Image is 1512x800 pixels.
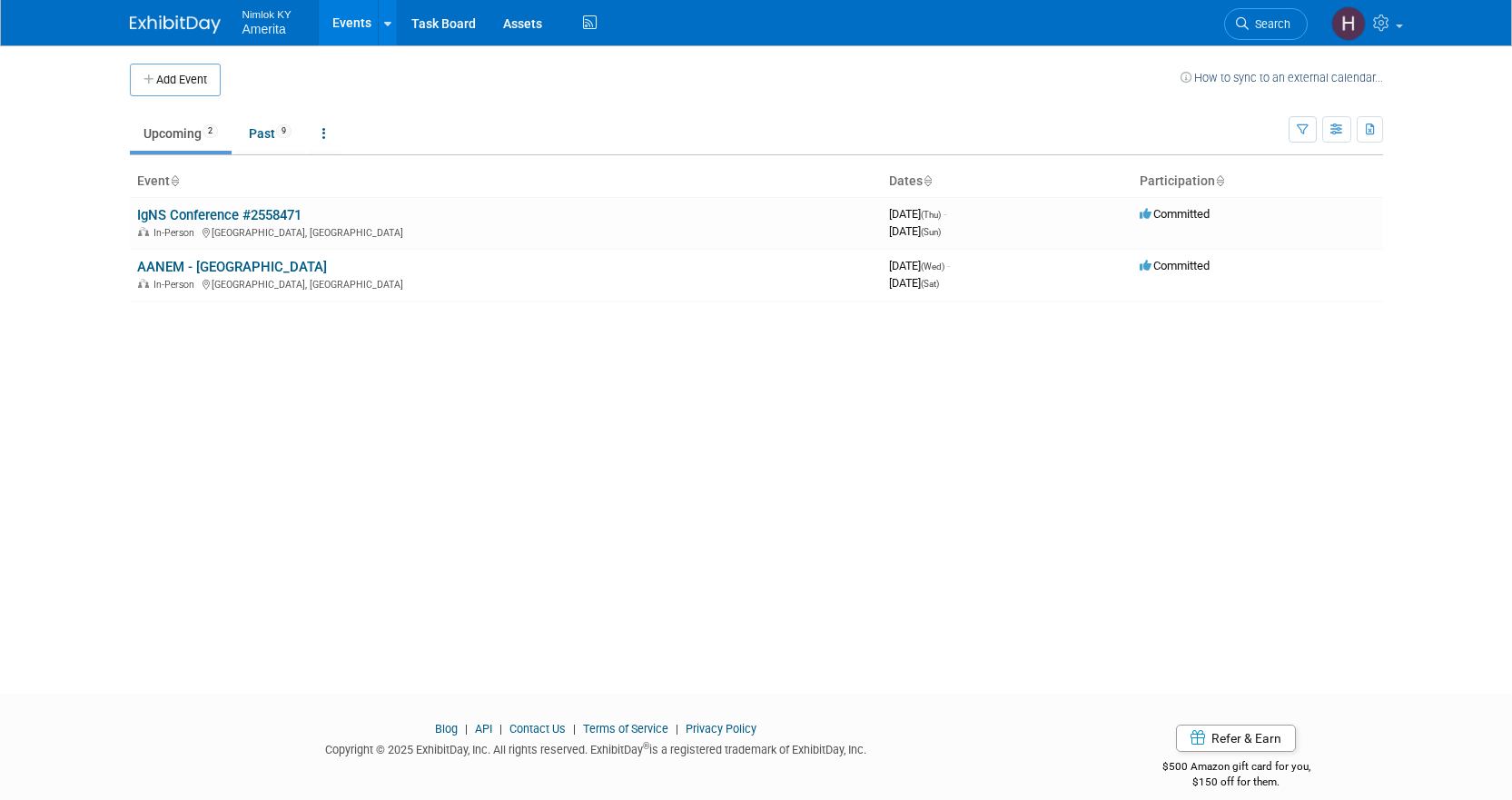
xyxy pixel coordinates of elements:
[153,227,200,239] span: In-Person
[235,116,305,151] a: Past9
[889,224,941,238] span: [DATE]
[889,207,946,221] span: [DATE]
[671,722,683,736] span: |
[643,741,649,751] sup: ®
[1224,8,1308,40] a: Search
[138,227,149,236] img: In-Person Event
[1140,207,1210,221] span: Committed
[923,173,932,188] a: Sort by Start Date
[921,279,939,289] span: (Sat)
[1249,17,1290,31] span: Search
[203,124,218,138] span: 2
[947,259,950,272] span: -
[130,64,221,96] button: Add Event
[1090,775,1383,790] div: $150 off for them.
[1132,166,1383,197] th: Participation
[889,276,939,290] span: [DATE]
[276,124,292,138] span: 9
[435,722,458,736] a: Blog
[242,22,286,36] span: Amerita
[170,173,179,188] a: Sort by Event Name
[921,227,941,237] span: (Sun)
[509,722,566,736] a: Contact Us
[153,279,200,291] span: In-Person
[1140,259,1210,272] span: Committed
[242,4,292,23] span: Nimlok KY
[1176,725,1296,752] a: Refer & Earn
[583,722,668,736] a: Terms of Service
[130,166,882,197] th: Event
[137,207,301,223] a: IgNS Conference #2558471
[1331,6,1366,41] img: Hannah Durbin
[460,722,472,736] span: |
[889,259,950,272] span: [DATE]
[137,224,875,239] div: [GEOGRAPHIC_DATA], [GEOGRAPHIC_DATA]
[921,262,944,272] span: (Wed)
[944,207,946,221] span: -
[568,722,580,736] span: |
[138,279,149,288] img: In-Person Event
[137,259,327,275] a: AANEM - [GEOGRAPHIC_DATA]
[1090,747,1383,789] div: $500 Amazon gift card for you,
[495,722,507,736] span: |
[130,116,232,151] a: Upcoming2
[137,276,875,291] div: [GEOGRAPHIC_DATA], [GEOGRAPHIC_DATA]
[130,737,1063,758] div: Copyright © 2025 ExhibitDay, Inc. All rights reserved. ExhibitDay is a registered trademark of Ex...
[1215,173,1224,188] a: Sort by Participation Type
[921,210,941,220] span: (Thu)
[130,15,221,34] img: ExhibitDay
[475,722,492,736] a: API
[1181,71,1383,84] a: How to sync to an external calendar...
[686,722,756,736] a: Privacy Policy
[882,166,1132,197] th: Dates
